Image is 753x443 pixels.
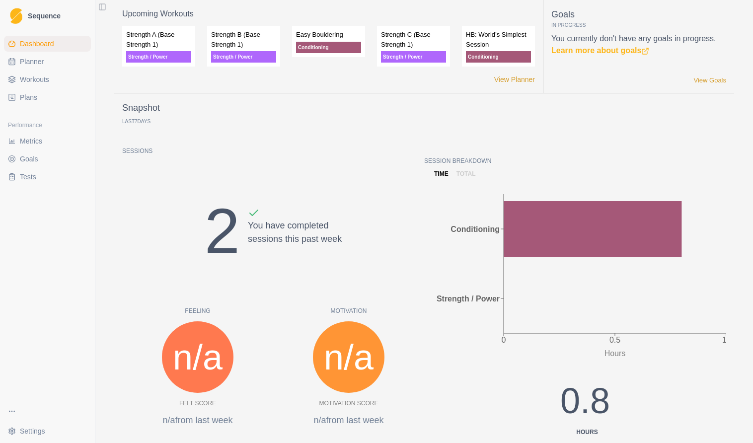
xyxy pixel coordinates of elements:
[205,183,240,279] div: 2
[381,30,446,49] p: Strength C (Base Strength 1)
[4,117,91,133] div: Performance
[10,8,22,24] img: Logo
[4,72,91,87] a: Workouts
[296,42,361,53] p: Conditioning
[28,12,61,19] span: Sequence
[126,51,191,63] p: Strength / Power
[122,119,151,124] p: Last Days
[20,154,38,164] span: Goals
[122,414,273,427] p: n/a from last week
[4,133,91,149] a: Metrics
[20,74,49,84] span: Workouts
[4,36,91,52] a: Dashboard
[518,374,653,437] div: 0.8
[551,46,649,55] a: Learn more about goals
[273,306,424,315] p: Motivation
[211,30,276,49] p: Strength B (Base Strength 1)
[173,330,223,384] span: n/a
[179,399,216,408] p: Felt Score
[20,92,37,102] span: Plans
[4,151,91,167] a: Goals
[273,414,424,427] p: n/a from last week
[122,8,535,20] p: Upcoming Workouts
[122,101,160,115] p: Snapshot
[693,75,726,85] a: View Goals
[324,330,374,384] span: n/a
[122,306,273,315] p: Feeling
[4,54,91,70] a: Planner
[551,8,726,21] p: Goals
[296,30,361,40] p: Easy Bouldering
[437,295,500,303] tspan: Strength / Power
[135,119,138,124] span: 7
[20,57,44,67] span: Planner
[494,74,535,85] a: View Planner
[4,169,91,185] a: Tests
[609,336,620,344] tspan: 0.5
[551,21,726,29] p: In Progress
[604,349,626,358] tspan: Hours
[4,4,91,28] a: LogoSequence
[434,169,449,178] p: time
[319,399,378,408] p: Motivation Score
[122,147,424,155] p: Sessions
[551,33,726,57] p: You currently don't have any goals in progress.
[126,30,191,49] p: Strength A (Base Strength 1)
[522,428,653,437] div: Hours
[424,156,726,165] p: Session Breakdown
[381,51,446,63] p: Strength / Power
[502,336,506,344] tspan: 0
[722,336,727,344] tspan: 1
[4,423,91,439] button: Settings
[4,89,91,105] a: Plans
[451,225,500,233] tspan: Conditioning
[20,172,36,182] span: Tests
[20,136,42,146] span: Metrics
[248,207,342,279] div: You have completed sessions this past week
[211,51,276,63] p: Strength / Power
[466,30,531,49] p: HB: World’s Simplest Session
[456,169,476,178] p: total
[20,39,54,49] span: Dashboard
[466,51,531,63] p: Conditioning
